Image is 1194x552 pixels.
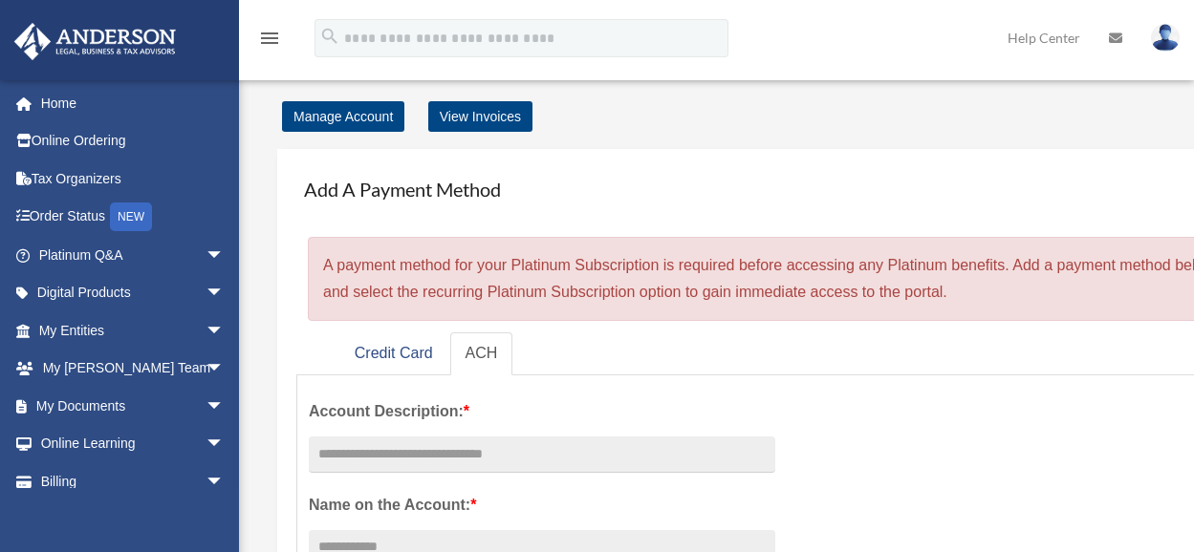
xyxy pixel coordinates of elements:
a: View Invoices [428,101,532,132]
i: menu [258,27,281,50]
a: menu [258,33,281,50]
div: NEW [110,202,152,231]
a: Platinum Q&Aarrow_drop_down [13,236,253,274]
a: ACH [450,332,513,375]
a: Tax Organizers [13,159,253,198]
label: Account Description: [309,398,775,425]
label: Name on the Account: [309,492,775,519]
span: arrow_drop_down [206,274,244,313]
span: arrow_drop_down [206,311,244,350]
a: Manage Account [282,101,404,132]
a: Online Learningarrow_drop_down [13,425,253,463]
a: Credit Card [339,332,448,375]
i: search [319,26,340,47]
span: arrow_drop_down [206,462,244,501]
span: arrow_drop_down [206,387,244,426]
a: My Entitiesarrow_drop_down [13,311,253,350]
a: Billingarrow_drop_down [13,462,253,500]
a: My [PERSON_NAME] Teamarrow_drop_down [13,350,253,388]
span: arrow_drop_down [206,350,244,389]
a: Online Ordering [13,122,253,160]
a: Digital Productsarrow_drop_down [13,274,253,312]
a: Home [13,84,253,122]
img: Anderson Advisors Platinum Portal [9,23,182,60]
a: My Documentsarrow_drop_down [13,387,253,425]
span: arrow_drop_down [206,425,244,464]
span: arrow_drop_down [206,236,244,275]
img: User Pic [1151,24,1180,52]
a: Order StatusNEW [13,198,253,237]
